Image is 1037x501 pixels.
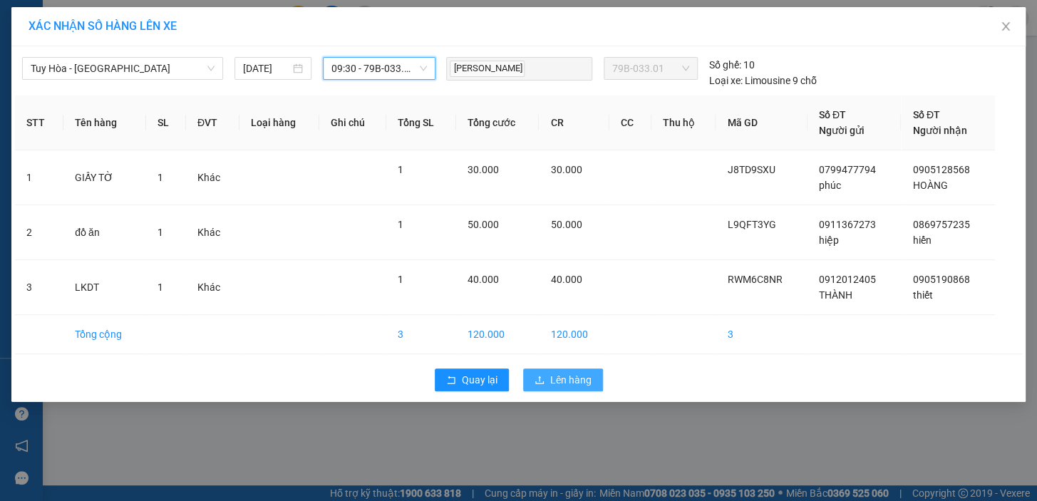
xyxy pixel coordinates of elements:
[63,315,145,354] td: Tổng cộng
[727,219,775,230] span: L9QFT3YG
[446,375,456,386] span: rollback
[819,234,839,246] span: hiệp
[819,274,876,285] span: 0912012405
[912,234,931,246] span: hiển
[398,219,403,230] span: 1
[15,205,63,260] td: 2
[912,164,969,175] span: 0905128568
[7,77,98,93] li: VP BX Tuy Hoà
[7,7,207,61] li: Cúc Tùng Limousine
[819,180,841,191] span: phúc
[450,61,525,77] span: [PERSON_NAME]
[186,205,239,260] td: Khác
[550,274,582,285] span: 40.000
[15,95,63,150] th: STT
[539,315,609,354] td: 120.000
[819,125,865,136] span: Người gửi
[709,57,755,73] div: 10
[386,315,456,354] td: 3
[819,219,876,230] span: 0911367273
[912,219,969,230] span: 0869757235
[468,274,499,285] span: 40.000
[319,95,386,150] th: Ghi chú
[468,219,499,230] span: 50.000
[7,95,17,105] span: environment
[727,164,775,175] span: J8TD9SXU
[456,315,539,354] td: 120.000
[716,95,807,150] th: Mã GD
[651,95,716,150] th: Thu hộ
[819,289,852,301] span: THÀNH
[398,164,403,175] span: 1
[550,219,582,230] span: 50.000
[63,95,145,150] th: Tên hàng
[98,77,190,124] li: VP VP [GEOGRAPHIC_DATA] xe Limousine
[386,95,456,150] th: Tổng SL
[912,180,947,191] span: HOÀNG
[158,172,163,183] span: 1
[523,368,603,391] button: uploadLên hàng
[435,368,509,391] button: rollbackQuay lại
[1000,21,1011,32] span: close
[186,260,239,315] td: Khác
[819,164,876,175] span: 0799477794
[31,58,215,79] span: Tuy Hòa - Nha Trang
[539,95,609,150] th: CR
[186,95,239,150] th: ĐVT
[15,150,63,205] td: 1
[716,315,807,354] td: 3
[912,289,932,301] span: thiết
[986,7,1026,47] button: Close
[912,125,966,136] span: Người nhận
[709,57,741,73] span: Số ghế:
[456,95,539,150] th: Tổng cước
[912,274,969,285] span: 0905190868
[709,73,743,88] span: Loại xe:
[727,274,782,285] span: RWM6C8NR
[158,282,163,293] span: 1
[535,375,545,386] span: upload
[146,95,186,150] th: SL
[15,260,63,315] td: 3
[550,164,582,175] span: 30.000
[462,372,497,388] span: Quay lại
[819,109,846,120] span: Số ĐT
[63,150,145,205] td: GIẤY TỜ
[398,274,403,285] span: 1
[63,205,145,260] td: đồ ăn
[158,227,163,238] span: 1
[331,58,427,79] span: 09:30 - 79B-033.01
[243,61,290,76] input: 13/08/2025
[468,164,499,175] span: 30.000
[550,372,592,388] span: Lên hàng
[612,58,689,79] span: 79B-033.01
[709,73,817,88] div: Limousine 9 chỗ
[239,95,319,150] th: Loại hàng
[63,260,145,315] td: LKDT
[912,109,939,120] span: Số ĐT
[609,95,651,150] th: CC
[29,19,177,33] span: XÁC NHẬN SỐ HÀNG LÊN XE
[186,150,239,205] td: Khác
